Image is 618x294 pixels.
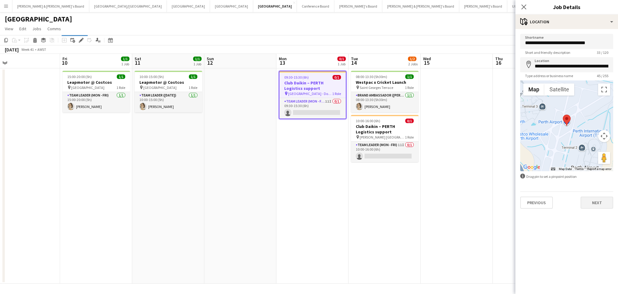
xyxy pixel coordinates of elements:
[520,174,613,179] div: Drag pin to set a pinpoint position
[592,50,613,55] span: 33 / 120
[544,83,574,96] button: Show satellite imagery
[334,0,382,12] button: [PERSON_NAME]'s Board
[522,163,542,171] a: Open this area in Google Maps (opens a new window)
[520,50,575,55] span: Short and friendly description
[598,83,610,96] button: Toggle fullscreen view
[575,167,584,171] a: Terms (opens in new tab)
[598,152,610,164] button: Drag Pegman onto the map to open Street View
[12,0,89,12] button: [PERSON_NAME] & [PERSON_NAME]'s Board
[210,0,253,12] button: [GEOGRAPHIC_DATA]
[459,0,507,12] button: [PERSON_NAME]'s Board
[520,197,553,209] button: Previous
[592,73,613,78] span: 45 / 255
[551,167,555,171] button: Keyboard shortcuts
[523,83,544,96] button: Show street map
[559,167,572,171] button: Map Data
[520,73,578,78] span: Type address or business name
[89,0,167,12] button: [GEOGRAPHIC_DATA]/[GEOGRAPHIC_DATA]
[522,163,542,171] img: Google
[507,0,558,12] button: Uber [GEOGRAPHIC_DATA]
[515,3,618,11] h3: Job Details
[587,167,611,171] a: Report a map error
[581,197,613,209] button: Next
[167,0,210,12] button: [GEOGRAPHIC_DATA]
[515,15,618,29] div: Location
[297,0,334,12] button: Conference Board
[253,0,297,12] button: [GEOGRAPHIC_DATA]
[382,0,459,12] button: [PERSON_NAME] & [PERSON_NAME]'s Board
[598,130,610,142] button: Map camera controls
